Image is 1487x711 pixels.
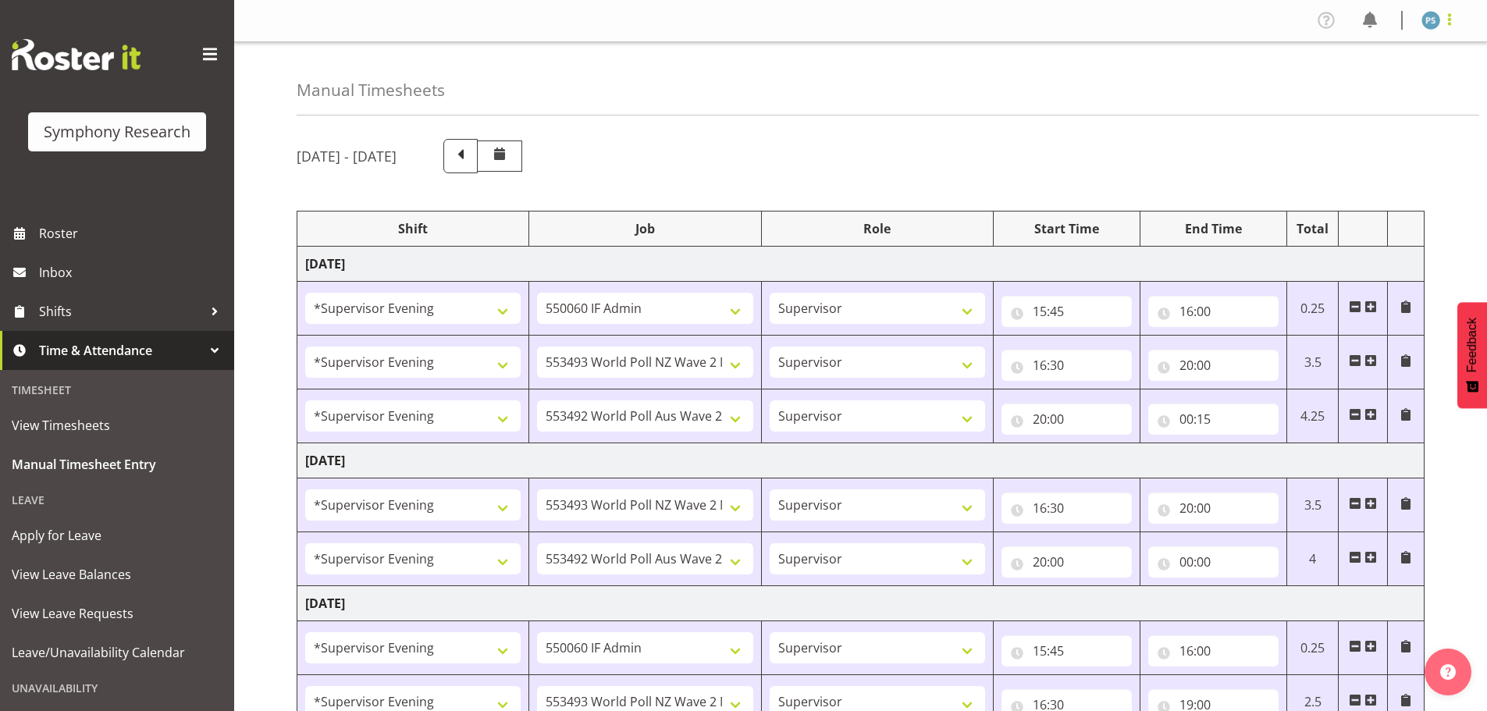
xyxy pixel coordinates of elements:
td: [DATE] [297,247,1425,282]
span: Manual Timesheet Entry [12,453,222,476]
a: Apply for Leave [4,516,230,555]
td: 0.25 [1286,621,1339,675]
td: 0.25 [1286,282,1339,336]
div: Total [1295,219,1331,238]
td: 3.5 [1286,478,1339,532]
span: View Leave Balances [12,563,222,586]
input: Click to select... [1148,546,1279,578]
a: View Leave Balances [4,555,230,594]
span: Apply for Leave [12,524,222,547]
input: Click to select... [1001,296,1132,327]
input: Click to select... [1148,635,1279,667]
a: Leave/Unavailability Calendar [4,633,230,672]
div: Shift [305,219,521,238]
input: Click to select... [1148,350,1279,381]
input: Click to select... [1001,403,1132,435]
span: Time & Attendance [39,339,203,362]
td: [DATE] [297,443,1425,478]
span: View Leave Requests [12,602,222,625]
span: Roster [39,222,226,245]
input: Click to select... [1148,492,1279,524]
a: Manual Timesheet Entry [4,445,230,484]
input: Click to select... [1001,350,1132,381]
td: 4.25 [1286,389,1339,443]
a: View Leave Requests [4,594,230,633]
span: View Timesheets [12,414,222,437]
h4: Manual Timesheets [297,81,445,99]
span: Shifts [39,300,203,323]
input: Click to select... [1001,546,1132,578]
div: Start Time [1001,219,1132,238]
span: Leave/Unavailability Calendar [12,641,222,664]
span: Feedback [1465,318,1479,372]
input: Click to select... [1001,492,1132,524]
button: Feedback - Show survey [1457,302,1487,408]
td: [DATE] [297,586,1425,621]
h5: [DATE] - [DATE] [297,148,397,165]
input: Click to select... [1001,635,1132,667]
div: End Time [1148,219,1279,238]
div: Job [537,219,752,238]
input: Click to select... [1148,403,1279,435]
div: Leave [4,484,230,516]
input: Click to select... [1148,296,1279,327]
img: Rosterit website logo [12,39,141,70]
a: View Timesheets [4,406,230,445]
div: Timesheet [4,374,230,406]
img: help-xxl-2.png [1440,664,1456,680]
div: Role [770,219,985,238]
div: Symphony Research [44,120,190,144]
img: paul-s-stoneham1982.jpg [1421,11,1440,30]
td: 3.5 [1286,336,1339,389]
div: Unavailability [4,672,230,704]
td: 4 [1286,532,1339,586]
span: Inbox [39,261,226,284]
